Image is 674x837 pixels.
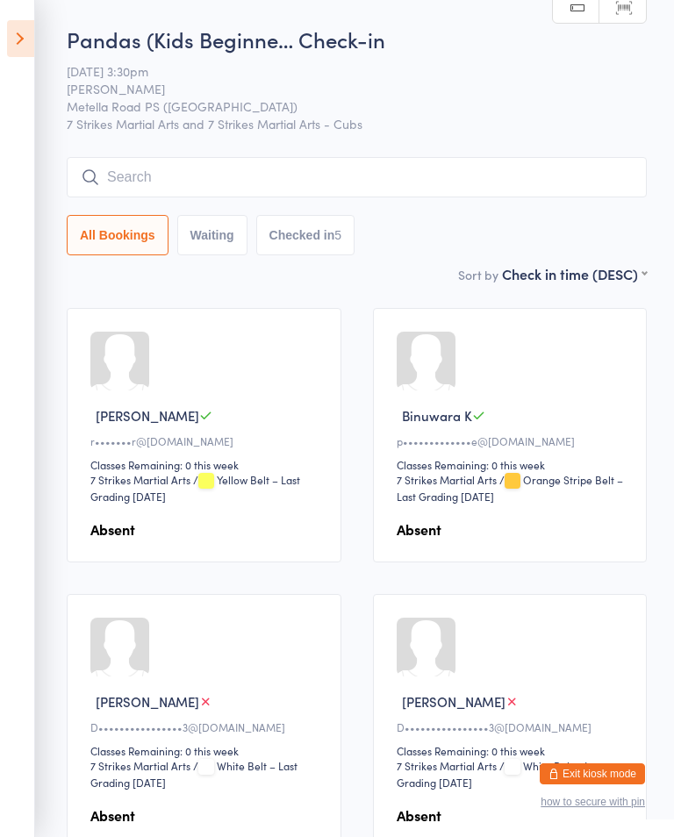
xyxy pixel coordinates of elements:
[397,457,629,472] div: Classes Remaining: 0 this week
[96,692,199,711] span: [PERSON_NAME]
[402,692,505,711] span: [PERSON_NAME]
[90,472,190,487] div: 7 Strikes Martial Arts
[502,264,647,283] div: Check in time (DESC)
[67,25,647,54] h2: Pandas (Kids Beginne… Check-in
[397,758,497,773] div: 7 Strikes Martial Arts
[541,796,645,808] button: how to secure with pin
[90,758,190,773] div: 7 Strikes Martial Arts
[397,433,629,448] div: p•••••••••••••e@[DOMAIN_NAME]
[67,80,620,97] span: [PERSON_NAME]
[397,743,629,758] div: Classes Remaining: 0 this week
[397,719,629,734] div: D••••••••••••••••3@[DOMAIN_NAME]
[256,215,355,255] button: Checked in5
[96,406,199,425] span: [PERSON_NAME]
[334,228,341,242] div: 5
[397,805,441,825] strong: Absent
[397,519,441,539] strong: Absent
[90,805,135,825] strong: Absent
[67,215,168,255] button: All Bookings
[67,115,647,132] span: 7 Strikes Martial Arts and 7 Strikes Martial Arts - Cubs
[90,433,323,448] div: r•••••••r@[DOMAIN_NAME]
[90,519,135,539] strong: Absent
[402,406,472,425] span: Binuwara K
[90,719,323,734] div: D••••••••••••••••3@[DOMAIN_NAME]
[67,97,620,115] span: Metella Road PS ([GEOGRAPHIC_DATA])
[90,457,323,472] div: Classes Remaining: 0 this week
[540,763,645,784] button: Exit kiosk mode
[177,215,247,255] button: Waiting
[67,62,620,80] span: [DATE] 3:30pm
[67,157,647,197] input: Search
[397,472,497,487] div: 7 Strikes Martial Arts
[458,266,498,283] label: Sort by
[90,743,323,758] div: Classes Remaining: 0 this week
